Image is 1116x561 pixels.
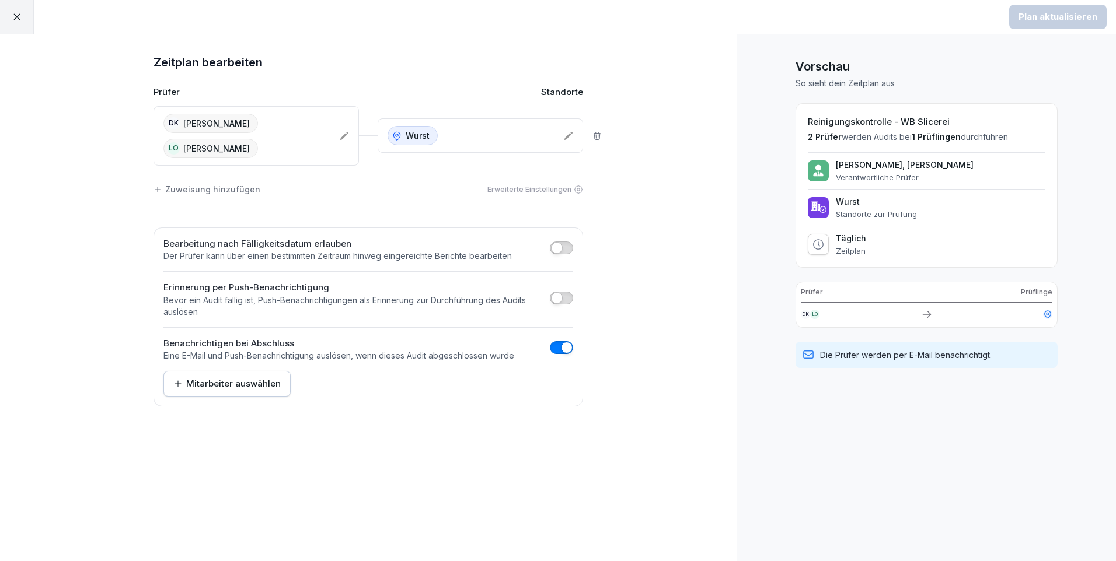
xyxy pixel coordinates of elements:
p: Standorte zur Prüfung [836,209,917,219]
p: Bevor ein Audit fällig ist, Push-Benachrichtigungen als Erinnerung zur Durchführung des Audits au... [163,294,544,318]
p: [PERSON_NAME], [PERSON_NAME] [836,160,974,170]
div: Erweiterte Einstellungen [487,184,583,195]
p: Eine E-Mail und Push-Benachrichtigung auslösen, wenn dieses Audit abgeschlossen wurde [163,350,514,362]
button: Plan aktualisieren [1009,5,1107,29]
p: Prüfer [801,287,823,297]
h1: Zeitplan bearbeiten [154,53,583,72]
p: Zeitplan [836,246,866,255]
p: Prüfer [154,86,180,99]
p: Täglich [836,233,866,244]
p: Prüflinge [1021,287,1052,297]
p: Wurst [406,129,430,142]
span: 2 Prüfer [808,132,842,142]
h2: Benachrichtigen bei Abschluss [163,337,514,350]
p: [PERSON_NAME] [183,117,250,129]
p: So sieht dein Zeitplan aus [796,78,1058,89]
div: Mitarbeiter auswählen [173,377,281,390]
h2: Bearbeitung nach Fälligkeitsdatum erlauben [163,237,512,251]
p: [PERSON_NAME] [183,142,250,155]
p: Die Prüfer werden per E-Mail benachrichtigt. [820,349,992,361]
div: DK [801,310,810,319]
p: Der Prüfer kann über einen bestimmten Zeitraum hinweg eingereichte Berichte bearbeiten [163,250,512,262]
h2: Erinnerung per Push-Benachrichtigung [163,281,544,294]
div: Zuweisung hinzufügen [154,183,260,195]
button: Mitarbeiter auswählen [163,371,291,397]
div: LO [810,310,819,319]
h2: Reinigungskontrolle - WB Slicerei [808,115,1045,129]
h1: Vorschau [796,58,1058,75]
p: Verantwortliche Prüfer [836,173,974,182]
div: DK [168,117,180,129]
span: 1 Prüflingen [912,132,961,142]
div: LO [168,142,180,155]
p: werden Audits bei durchführen [808,131,1045,143]
p: Wurst [836,197,917,207]
div: Plan aktualisieren [1019,10,1097,23]
p: Standorte [541,86,583,99]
